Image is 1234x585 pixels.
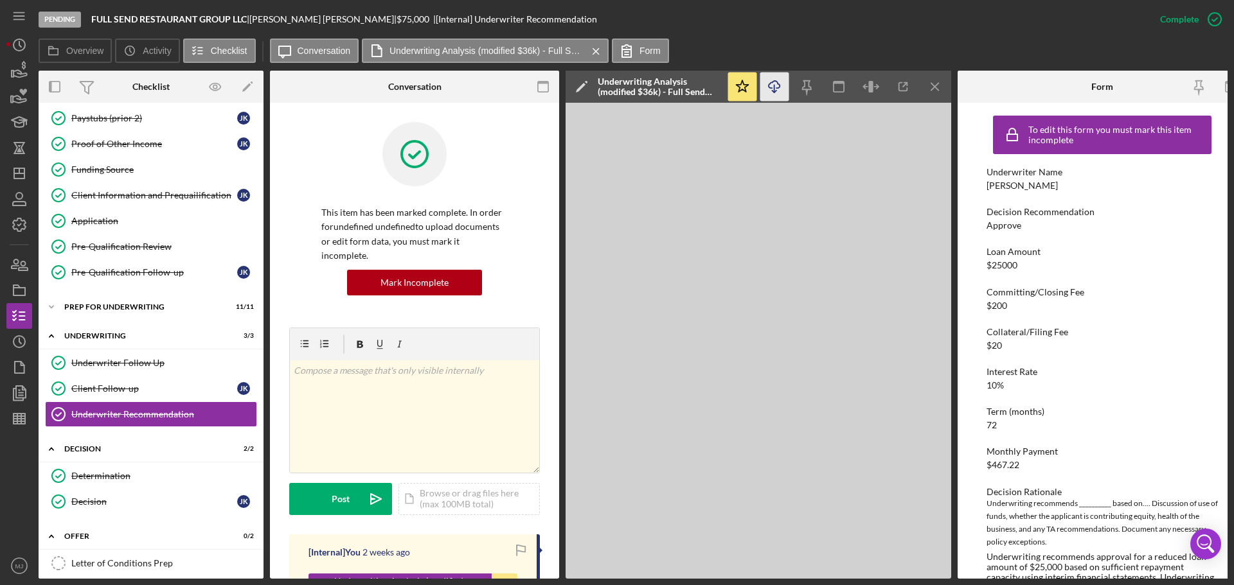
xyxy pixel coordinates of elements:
a: Paystubs (prior 2)JK [45,105,257,131]
div: Conversation [388,82,442,92]
label: Form [639,46,661,56]
div: Letter of Conditions Prep [71,558,256,568]
button: Post [289,483,392,515]
label: Activity [143,46,171,56]
div: Underwriting recommends __________ based on.... Discussion of use of funds, whether the applicant... [987,497,1218,548]
div: Proof of Other Income [71,139,237,149]
div: Funding Source [71,164,256,175]
div: Client Information and Prequailification [71,190,237,200]
a: Determination [45,463,257,489]
button: Conversation [270,39,359,63]
div: J K [237,112,250,125]
div: Committing/Closing Fee [987,287,1218,297]
button: Underwriting Analysis (modified $36k) - Full Send Restaurant Group, LLC - [DATE].xlsx [362,39,609,63]
iframe: Document Preview [566,103,951,579]
button: Form [612,39,669,63]
div: Client Follow-up [71,383,237,394]
a: DecisionJK [45,489,257,514]
div: Collateral/Filing Fee [987,327,1218,337]
b: FULL SEND RESTAURANT GROUP LLC [91,13,247,24]
a: Funding Source [45,157,257,182]
div: [PERSON_NAME] [987,180,1058,191]
div: 72 [987,420,997,430]
div: Offer [64,532,222,540]
a: Pre-Qualification Review [45,234,257,259]
div: Decision [64,445,222,453]
div: Loan Amount [987,247,1218,257]
div: Interest Rate [987,367,1218,377]
div: J K [237,189,250,202]
div: 2 / 2 [231,445,254,453]
div: Approve [987,220,1021,231]
div: To edit this form you must mark this item incomplete [1028,125,1208,145]
span: $75,000 [397,13,429,24]
div: J K [237,495,250,508]
div: Application [71,216,256,226]
label: Checklist [211,46,247,56]
div: Determination [71,471,256,481]
div: Decision Recommendation [987,207,1218,217]
div: | [Internal] Underwriter Recommendation [433,14,597,24]
button: Activity [115,39,179,63]
div: Monthly Payment [987,446,1218,457]
div: Prep for Underwriting [64,303,222,311]
div: Decision Rationale [987,487,1218,497]
div: Term (months) [987,406,1218,417]
div: [PERSON_NAME] [PERSON_NAME] | [249,14,397,24]
div: 10% [987,380,1004,390]
div: Mark Incomplete [380,270,449,295]
button: Complete [1147,6,1228,32]
button: MJ [6,553,32,579]
button: Overview [39,39,112,63]
label: Underwriting Analysis (modified $36k) - Full Send Restaurant Group, LLC - [DATE].xlsx [389,46,582,56]
div: Pre-Qualification Review [71,241,256,252]
div: Underwriter Name [987,167,1218,177]
text: MJ [15,563,24,570]
a: Underwriter Recommendation [45,401,257,427]
div: J K [237,382,250,395]
a: Proof of Other IncomeJK [45,131,257,157]
div: Paystubs (prior 2) [71,113,237,123]
p: This item has been marked complete. In order for undefined undefined to upload documents or edit ... [321,205,508,263]
div: Complete [1160,6,1199,32]
div: Pending [39,12,81,28]
div: Underwriting [64,332,222,340]
a: Pre-Qualification Follow-upJK [45,259,257,285]
div: Underwriting Analysis (modified $36k) - Full Send Restaurant Group, LLC - [DATE].xlsx [598,76,720,97]
a: Letter of Conditions Prep [45,550,257,576]
div: 11 / 11 [231,303,254,311]
div: [Internal] You [308,547,361,557]
div: $200 [987,301,1007,311]
time: 2025-09-05 12:59 [362,547,410,557]
div: Underwriter Recommendation [71,409,256,419]
div: Decision [71,496,237,507]
div: J K [237,137,250,150]
div: | [91,14,249,24]
div: Open Intercom Messenger [1190,528,1221,559]
a: Application [45,208,257,234]
div: $25000 [987,260,1017,270]
div: Checklist [132,82,170,92]
div: J K [237,266,250,279]
label: Overview [66,46,103,56]
button: Checklist [183,39,256,63]
label: Conversation [298,46,351,56]
div: Form [1091,82,1113,92]
button: Mark Incomplete [347,270,482,295]
a: Client Information and PrequailificationJK [45,182,257,208]
div: Pre-Qualification Follow-up [71,267,237,277]
div: Post [332,483,350,515]
div: $467.22 [987,460,1019,470]
a: Underwriter Follow Up [45,350,257,376]
div: $20 [987,340,1002,351]
div: Underwriter Follow Up [71,358,256,368]
div: 0 / 2 [231,532,254,540]
a: Client Follow-upJK [45,376,257,401]
div: 3 / 3 [231,332,254,340]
